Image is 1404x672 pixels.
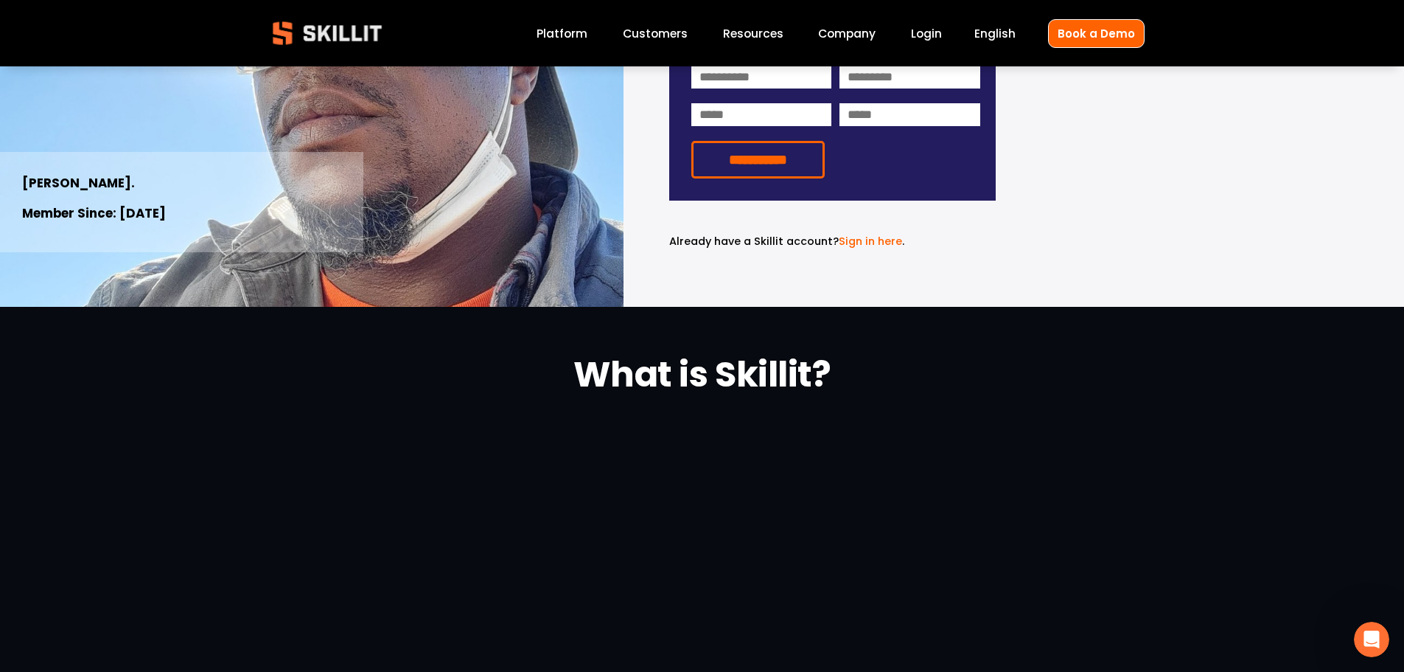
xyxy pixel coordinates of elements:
span: Resources [723,25,783,42]
strong: Member Since: [DATE] [22,204,166,225]
a: Sign in here [839,234,902,249]
a: Login [911,24,942,44]
a: Customers [623,24,688,44]
a: Platform [537,24,587,44]
span: Already have a Skillit account? [669,234,839,249]
img: Skillit [260,11,394,55]
a: Company [818,24,876,44]
strong: [PERSON_NAME]. [22,173,135,195]
a: Book a Demo [1048,19,1145,48]
iframe: Intercom live chat [1354,622,1389,657]
p: . [669,233,996,250]
div: language picker [974,24,1016,44]
a: folder dropdown [723,24,783,44]
span: English [974,25,1016,42]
